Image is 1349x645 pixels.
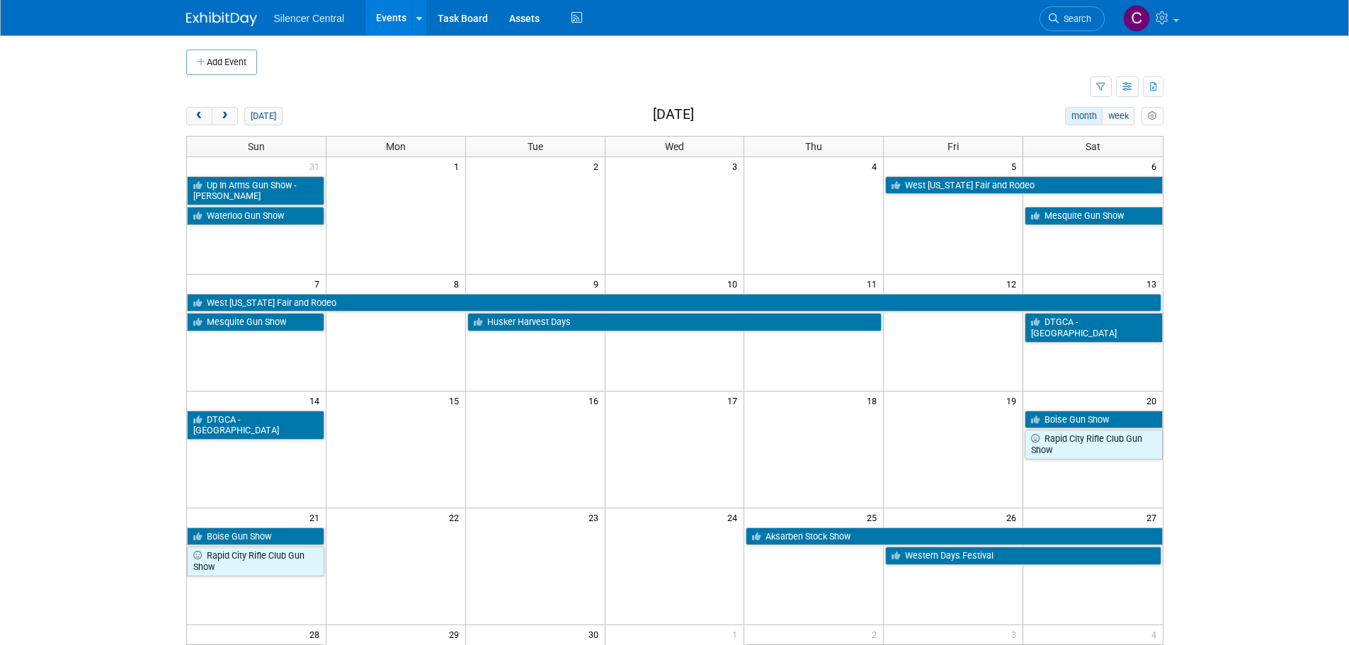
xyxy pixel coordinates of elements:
[592,157,605,175] span: 2
[1065,107,1103,125] button: month
[187,313,324,331] a: Mesquite Gun Show
[870,157,883,175] span: 4
[1040,6,1105,31] a: Search
[587,392,605,409] span: 16
[1025,411,1162,429] a: Boise Gun Show
[187,207,324,225] a: Waterloo Gun Show
[1086,141,1100,152] span: Sat
[1005,275,1023,292] span: 12
[187,547,324,576] a: Rapid City Rifle Club Gun Show
[805,141,822,152] span: Thu
[1025,313,1162,342] a: DTGCA - [GEOGRAPHIC_DATA]
[726,275,744,292] span: 10
[248,141,265,152] span: Sun
[187,527,324,546] a: Boise Gun Show
[865,392,883,409] span: 18
[1102,107,1134,125] button: week
[186,12,257,26] img: ExhibitDay
[187,411,324,440] a: DTGCA - [GEOGRAPHIC_DATA]
[452,157,465,175] span: 1
[452,275,465,292] span: 8
[1010,625,1023,643] span: 3
[653,107,694,122] h2: [DATE]
[1150,157,1163,175] span: 6
[448,625,465,643] span: 29
[186,107,212,125] button: prev
[308,392,326,409] span: 14
[467,313,882,331] a: Husker Harvest Days
[885,547,1161,565] a: Western Days Festival
[592,275,605,292] span: 9
[308,157,326,175] span: 31
[448,392,465,409] span: 15
[1059,13,1091,24] span: Search
[587,625,605,643] span: 30
[1010,157,1023,175] span: 5
[587,508,605,526] span: 23
[1025,430,1162,459] a: Rapid City Rifle Club Gun Show
[731,625,744,643] span: 1
[1142,107,1163,125] button: myCustomButton
[1145,275,1163,292] span: 13
[308,625,326,643] span: 28
[186,50,257,75] button: Add Event
[1005,508,1023,526] span: 26
[1150,625,1163,643] span: 4
[865,275,883,292] span: 11
[1145,392,1163,409] span: 20
[212,107,238,125] button: next
[448,508,465,526] span: 22
[865,508,883,526] span: 25
[528,141,543,152] span: Tue
[313,275,326,292] span: 7
[726,392,744,409] span: 17
[244,107,282,125] button: [DATE]
[187,294,1161,312] a: West [US_STATE] Fair and Rodeo
[274,13,345,24] span: Silencer Central
[1025,207,1162,225] a: Mesquite Gun Show
[386,141,406,152] span: Mon
[665,141,684,152] span: Wed
[731,157,744,175] span: 3
[870,625,883,643] span: 2
[726,508,744,526] span: 24
[1005,392,1023,409] span: 19
[1148,112,1157,121] i: Personalize Calendar
[308,508,326,526] span: 21
[187,176,324,205] a: Up In Arms Gun Show - [PERSON_NAME]
[1145,508,1163,526] span: 27
[1123,5,1150,32] img: Cade Cox
[746,527,1162,546] a: Aksarben Stock Show
[947,141,959,152] span: Fri
[885,176,1162,195] a: West [US_STATE] Fair and Rodeo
